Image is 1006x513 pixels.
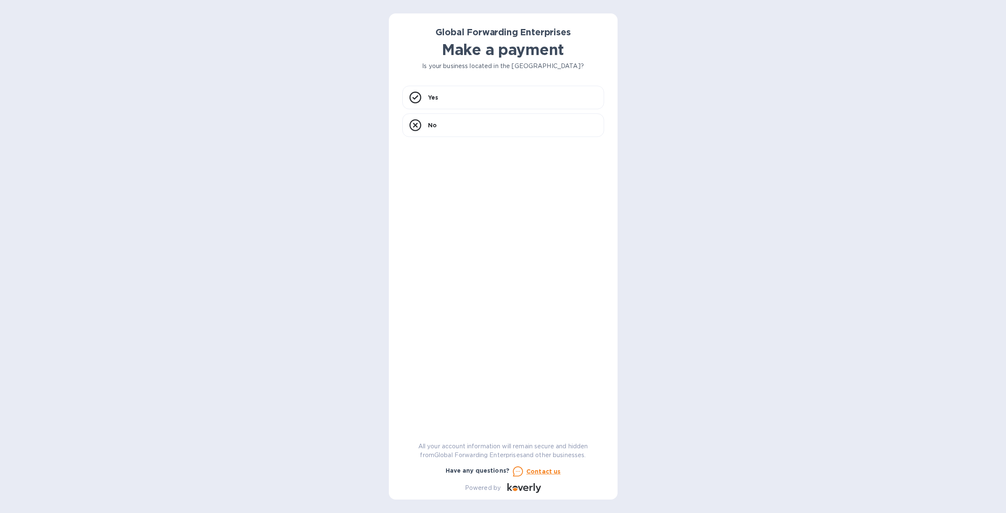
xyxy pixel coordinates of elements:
p: Is your business located in the [GEOGRAPHIC_DATA]? [402,62,604,71]
p: All your account information will remain secure and hidden from Global Forwarding Enterprises and... [402,442,604,460]
u: Contact us [526,468,561,475]
p: Yes [428,93,438,102]
p: Powered by [465,484,501,492]
p: No [428,121,437,129]
h1: Make a payment [402,41,604,58]
b: Global Forwarding Enterprises [436,27,571,37]
b: Have any questions? [446,467,510,474]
